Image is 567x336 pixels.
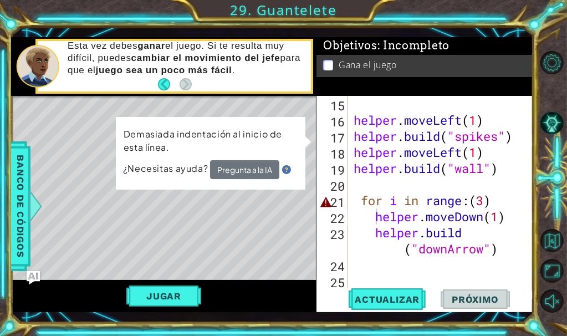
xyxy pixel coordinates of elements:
[319,162,348,178] div: 19
[319,258,348,274] div: 24
[344,288,431,310] button: Actualizar
[540,259,564,282] button: Maximizar navegador
[96,65,232,75] strong: juego sea un poco más fácil
[319,98,348,114] div: 15
[319,130,348,146] div: 17
[180,78,192,90] button: Next
[324,39,450,53] span: Objetivos
[319,194,348,210] div: 21
[319,178,348,194] div: 20
[339,59,396,71] p: Gana el juego
[27,271,40,284] button: Ask AI
[319,210,348,226] div: 22
[12,149,29,263] span: Banco de códigos
[137,40,165,51] strong: ganar
[282,165,291,174] img: Hint
[319,114,348,130] div: 16
[319,226,348,258] div: 23
[441,294,509,305] span: Próximo
[126,286,201,307] button: Jugar
[131,53,280,63] strong: cambiar el movimiento del jefe
[542,226,567,256] a: Volver al mapa
[344,294,431,305] span: Actualizar
[377,39,449,52] span: : Incompleto
[540,289,564,313] button: Sonido encendido
[441,288,509,310] button: Próximo
[158,78,180,90] button: Back
[124,128,298,154] p: Demasiada indentación al inicio de esta línea.
[319,146,348,162] div: 18
[540,51,564,74] button: Opciones de nivel
[210,160,279,179] button: Pregunta a la IA
[319,274,348,291] div: 25
[540,111,564,135] button: Pista IA
[123,163,210,175] span: ¿Necesitas ayuda?
[68,40,303,77] p: Esta vez debes el juego. Si te resulta muy difícil, puedes para que el .
[540,229,564,252] button: Volver al mapa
